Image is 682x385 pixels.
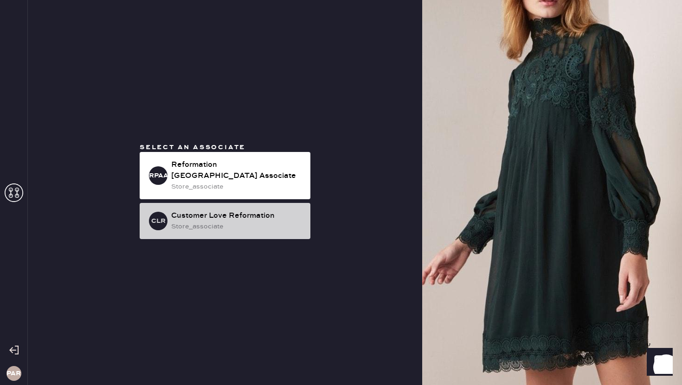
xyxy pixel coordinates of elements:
div: Customer Love Reformation [171,210,303,221]
h3: CLR [151,218,166,224]
iframe: Front Chat [638,343,678,383]
h3: RPAA [149,172,167,179]
h3: PAR [6,370,21,377]
div: Reformation [GEOGRAPHIC_DATA] Associate [171,159,303,182]
div: store_associate [171,182,303,192]
div: store_associate [171,221,303,232]
span: Select an associate [140,143,245,151]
